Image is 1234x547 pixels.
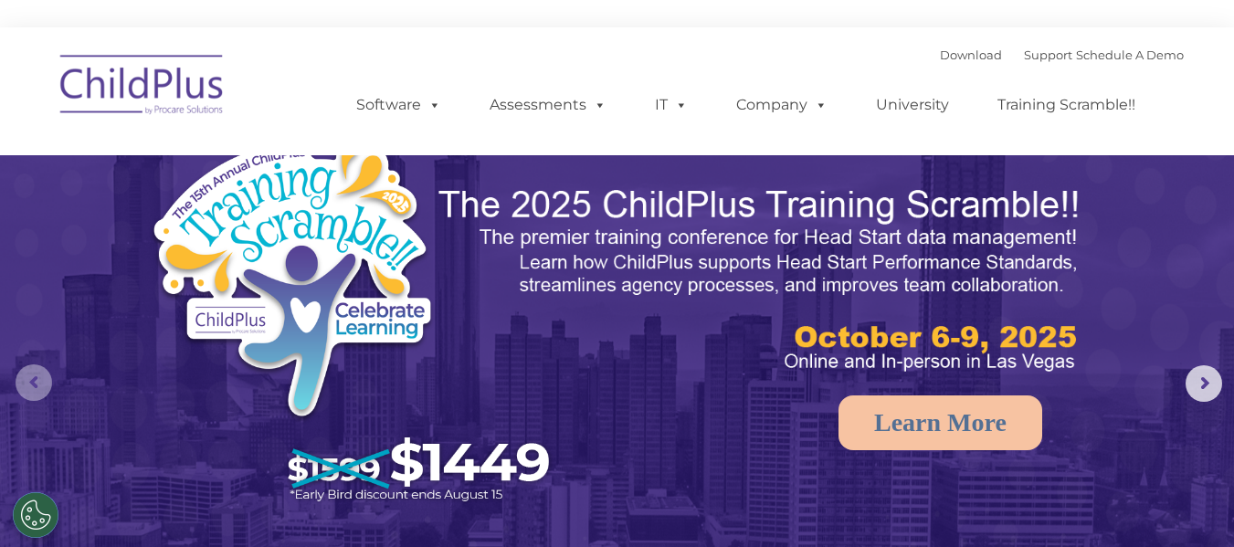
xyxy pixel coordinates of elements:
a: Training Scramble!! [979,87,1154,123]
span: Phone number [254,195,332,209]
a: University [858,87,967,123]
img: ChildPlus by Procare Solutions [51,42,234,133]
iframe: Chat Widget [1143,459,1234,547]
a: Assessments [471,87,625,123]
a: IT [637,87,706,123]
font: | [940,47,1184,62]
a: Learn More [838,395,1042,450]
button: Cookies Settings [13,492,58,538]
a: Software [338,87,459,123]
a: Schedule A Demo [1076,47,1184,62]
span: Last name [254,121,310,134]
a: Download [940,47,1002,62]
a: Company [718,87,846,123]
a: Support [1024,47,1072,62]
